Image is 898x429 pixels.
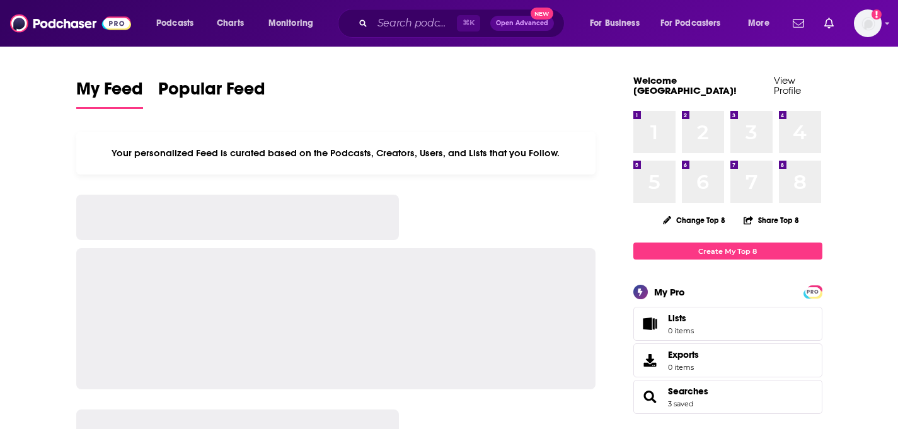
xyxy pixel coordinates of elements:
[638,315,663,333] span: Lists
[668,349,699,360] span: Exports
[590,14,640,32] span: For Business
[260,13,330,33] button: open menu
[457,15,480,31] span: ⌘ K
[158,78,265,109] a: Popular Feed
[10,11,131,35] img: Podchaser - Follow, Share and Rate Podcasts
[350,9,577,38] div: Search podcasts, credits, & more...
[774,74,801,96] a: View Profile
[854,9,882,37] span: Logged in as dkcsports
[158,78,265,107] span: Popular Feed
[739,13,785,33] button: open menu
[638,352,663,369] span: Exports
[633,74,737,96] a: Welcome [GEOGRAPHIC_DATA]!
[496,20,548,26] span: Open Advanced
[490,16,554,31] button: Open AdvancedNew
[668,399,693,408] a: 3 saved
[217,14,244,32] span: Charts
[633,307,822,341] a: Lists
[372,13,457,33] input: Search podcasts, credits, & more...
[854,9,882,37] button: Show profile menu
[209,13,251,33] a: Charts
[633,343,822,377] a: Exports
[854,9,882,37] img: User Profile
[668,312,686,324] span: Lists
[76,78,143,109] a: My Feed
[788,13,809,34] a: Show notifications dropdown
[156,14,193,32] span: Podcasts
[652,13,739,33] button: open menu
[76,78,143,107] span: My Feed
[581,13,655,33] button: open menu
[805,287,820,297] span: PRO
[668,326,694,335] span: 0 items
[668,386,708,397] a: Searches
[268,14,313,32] span: Monitoring
[638,388,663,406] a: Searches
[748,14,769,32] span: More
[668,363,699,372] span: 0 items
[819,13,839,34] a: Show notifications dropdown
[76,132,596,174] div: Your personalized Feed is curated based on the Podcasts, Creators, Users, and Lists that you Follow.
[633,243,822,260] a: Create My Top 8
[633,380,822,414] span: Searches
[660,14,721,32] span: For Podcasters
[147,13,210,33] button: open menu
[743,208,800,232] button: Share Top 8
[531,8,553,20] span: New
[668,312,694,324] span: Lists
[872,9,882,20] svg: Add a profile image
[654,286,685,298] div: My Pro
[655,212,734,228] button: Change Top 8
[805,287,820,296] a: PRO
